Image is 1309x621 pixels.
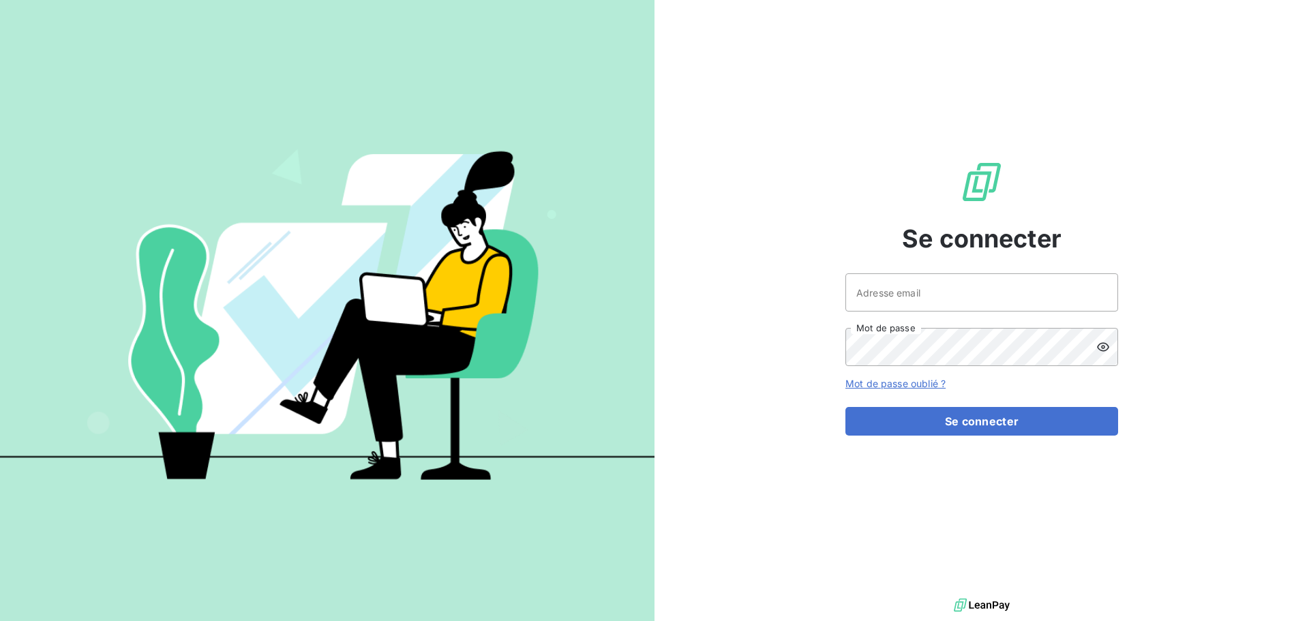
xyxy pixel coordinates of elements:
a: Mot de passe oublié ? [845,378,946,389]
input: placeholder [845,273,1118,312]
button: Se connecter [845,407,1118,436]
img: logo [954,595,1010,616]
span: Se connecter [902,220,1062,257]
img: Logo LeanPay [960,160,1004,204]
